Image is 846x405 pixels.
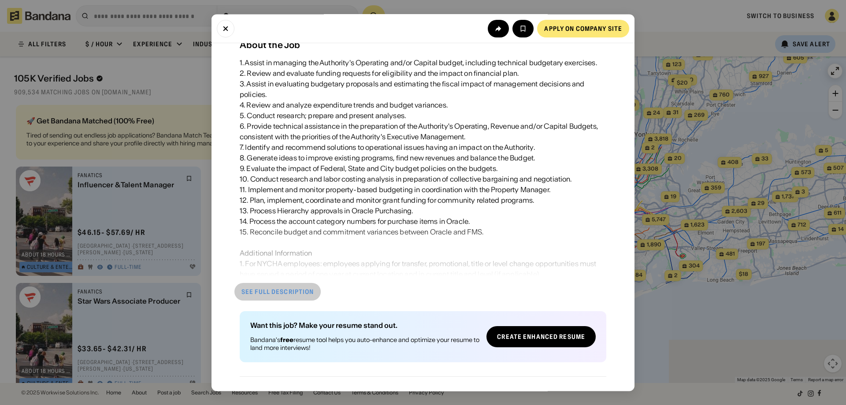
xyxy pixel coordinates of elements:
[250,322,479,329] div: Want this job? Make your resume stand out.
[497,334,585,340] div: Create Enhanced Resume
[544,25,622,31] div: Apply on company site
[241,289,314,295] div: See full description
[250,336,479,352] div: Bandana's resume tool helps you auto-enhance and optimize your resume to land more interviews!
[280,336,293,344] b: free
[537,19,629,37] a: Apply on company site
[240,40,606,50] div: About the Job
[240,57,606,375] div: 1. Assist in managing the Authority's Operating and/or Capital budget, including technical budget...
[217,19,234,37] button: Close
